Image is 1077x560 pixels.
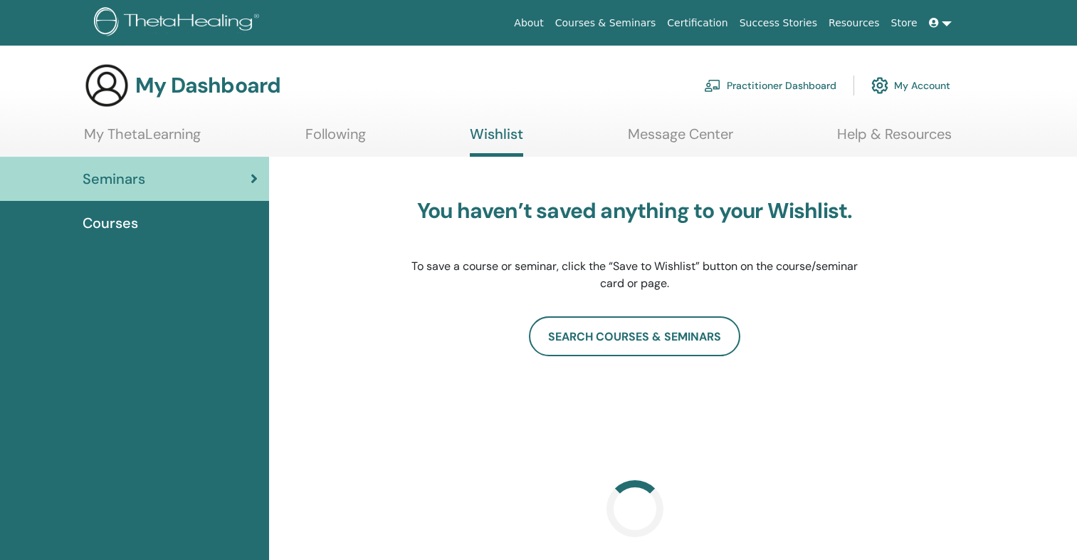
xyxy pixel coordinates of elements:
a: search courses & seminars [529,316,740,356]
span: Courses [83,212,138,234]
a: Message Center [628,125,733,153]
span: Seminars [83,168,145,190]
h3: My Dashboard [135,73,280,98]
p: To save a course or seminar, click the “Save to Wishlist” button on the course/seminar card or page. [411,258,859,292]
a: Certification [661,10,733,36]
a: About [508,10,549,36]
a: Following [305,125,366,153]
a: Courses & Seminars [550,10,662,36]
a: Success Stories [734,10,823,36]
a: My Account [871,70,950,101]
a: My ThetaLearning [84,125,201,153]
a: Help & Resources [837,125,952,153]
a: Resources [823,10,886,36]
a: Practitioner Dashboard [704,70,836,101]
img: generic-user-icon.jpg [84,63,130,108]
a: Wishlist [470,125,523,157]
a: Store [886,10,923,36]
img: logo.png [94,7,264,39]
img: chalkboard-teacher.svg [704,79,721,92]
img: cog.svg [871,73,888,98]
h3: You haven’t saved anything to your Wishlist. [411,198,859,224]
